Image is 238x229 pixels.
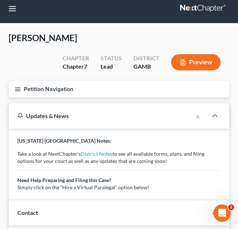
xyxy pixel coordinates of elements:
[195,112,200,121] button: ×
[17,150,221,191] p: Take a look at NextChapter's to see all available forms, plans, and filing options for your court...
[9,33,77,43] span: [PERSON_NAME]
[84,63,87,70] span: 7
[133,54,160,62] div: District
[17,112,184,120] div: Updates & News
[171,54,221,70] button: Preview
[9,81,229,98] button: Petition Navigation
[101,54,122,62] div: Status
[63,54,89,62] div: Chapter
[17,137,221,144] p: [US_STATE] [GEOGRAPHIC_DATA] Notes:
[63,62,89,71] div: Chapter
[228,204,234,210] span: 2
[101,62,122,71] div: Lead
[133,62,160,71] div: GAMB
[17,177,111,183] b: Need Help Preparing and Filing this Case?
[213,204,231,222] iframe: Intercom live chat
[81,151,112,157] a: District Notes
[17,209,38,216] span: Contact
